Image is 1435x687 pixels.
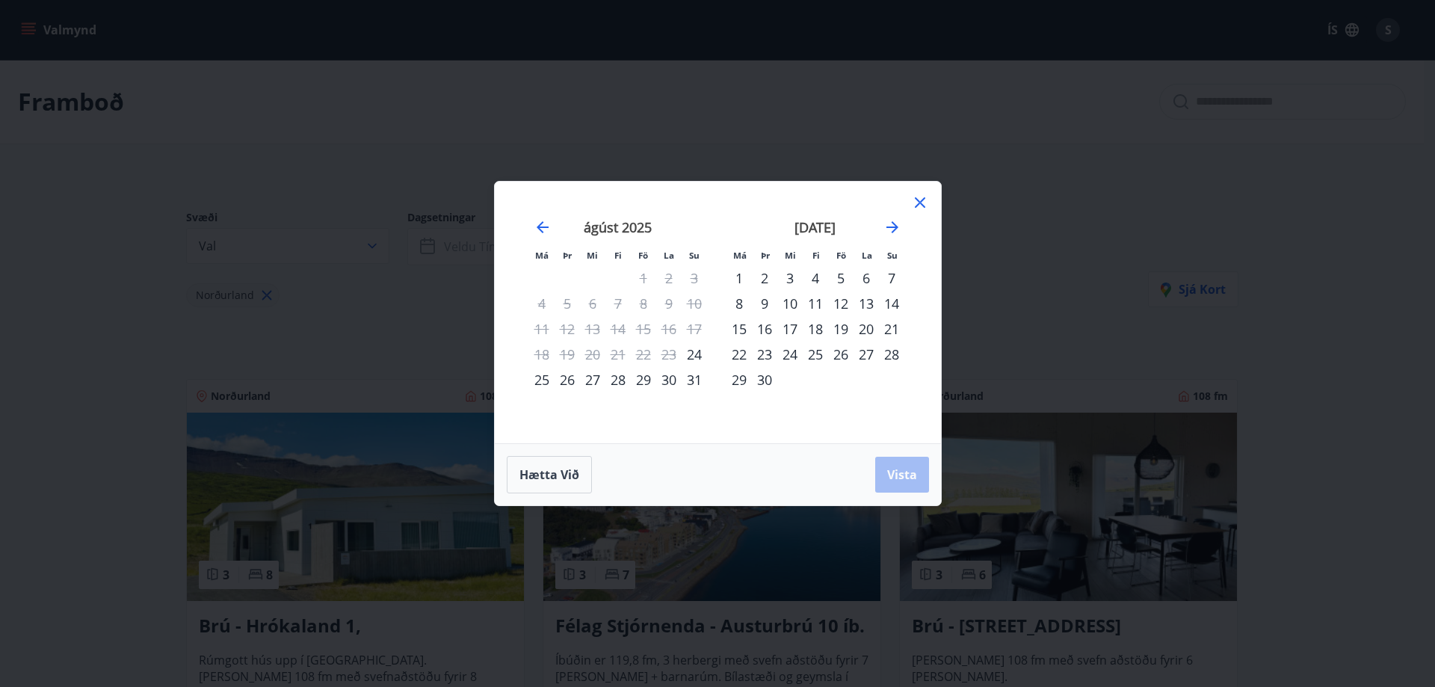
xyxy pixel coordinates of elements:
td: Choose þriðjudagur, 9. september 2025 as your check-in date. It’s available. [752,291,777,316]
div: 8 [726,291,752,316]
div: 11 [803,291,828,316]
div: 19 [828,316,854,342]
small: Fö [836,250,846,261]
div: 18 [803,316,828,342]
div: 29 [726,367,752,392]
div: 26 [828,342,854,367]
td: Choose laugardagur, 20. september 2025 as your check-in date. It’s available. [854,316,879,342]
small: Má [535,250,549,261]
td: Not available. laugardagur, 23. ágúst 2025 [656,342,682,367]
div: 10 [777,291,803,316]
td: Choose miðvikudagur, 27. ágúst 2025 as your check-in date. It’s available. [580,367,605,392]
div: 24 [777,342,803,367]
td: Not available. sunnudagur, 10. ágúst 2025 [682,291,707,316]
small: Má [733,250,747,261]
div: 31 [682,367,707,392]
td: Choose laugardagur, 13. september 2025 as your check-in date. It’s available. [854,291,879,316]
td: Choose föstudagur, 12. september 2025 as your check-in date. It’s available. [828,291,854,316]
td: Not available. mánudagur, 4. ágúst 2025 [529,291,555,316]
td: Choose þriðjudagur, 2. september 2025 as your check-in date. It’s available. [752,265,777,291]
td: Not available. þriðjudagur, 19. ágúst 2025 [555,342,580,367]
td: Choose föstudagur, 29. ágúst 2025 as your check-in date. It’s available. [631,367,656,392]
div: 29 [631,367,656,392]
div: 24 [682,342,707,367]
td: Not available. sunnudagur, 3. ágúst 2025 [682,265,707,291]
td: Not available. fimmtudagur, 14. ágúst 2025 [605,316,631,342]
td: Not available. föstudagur, 22. ágúst 2025 [631,342,656,367]
td: Choose mánudagur, 1. september 2025 as your check-in date. It’s available. [726,265,752,291]
small: Su [689,250,700,261]
td: Choose þriðjudagur, 26. ágúst 2025 as your check-in date. It’s available. [555,367,580,392]
div: 22 [726,342,752,367]
div: 2 [752,265,777,291]
td: Choose fimmtudagur, 11. september 2025 as your check-in date. It’s available. [803,291,828,316]
td: Choose laugardagur, 27. september 2025 as your check-in date. It’s available. [854,342,879,367]
div: 17 [777,316,803,342]
span: Hætta við [519,466,579,483]
td: Choose sunnudagur, 14. september 2025 as your check-in date. It’s available. [879,291,904,316]
div: 21 [879,316,904,342]
div: 16 [752,316,777,342]
div: 20 [854,316,879,342]
strong: [DATE] [794,218,836,236]
div: 13 [854,291,879,316]
small: Fi [812,250,820,261]
small: La [862,250,872,261]
td: Not available. föstudagur, 15. ágúst 2025 [631,316,656,342]
td: Choose miðvikudagur, 3. september 2025 as your check-in date. It’s available. [777,265,803,291]
div: 28 [879,342,904,367]
div: 23 [752,342,777,367]
small: Mi [587,250,598,261]
td: Choose miðvikudagur, 24. september 2025 as your check-in date. It’s available. [777,342,803,367]
td: Choose fimmtudagur, 4. september 2025 as your check-in date. It’s available. [803,265,828,291]
td: Choose föstudagur, 26. september 2025 as your check-in date. It’s available. [828,342,854,367]
div: Move forward to switch to the next month. [883,218,901,236]
td: Choose miðvikudagur, 17. september 2025 as your check-in date. It’s available. [777,316,803,342]
div: Move backward to switch to the previous month. [534,218,552,236]
td: Choose föstudagur, 19. september 2025 as your check-in date. It’s available. [828,316,854,342]
td: Not available. þriðjudagur, 12. ágúst 2025 [555,316,580,342]
td: Choose laugardagur, 30. ágúst 2025 as your check-in date. It’s available. [656,367,682,392]
td: Not available. miðvikudagur, 6. ágúst 2025 [580,291,605,316]
small: Þr [761,250,770,261]
td: Choose laugardagur, 6. september 2025 as your check-in date. It’s available. [854,265,879,291]
small: Su [887,250,898,261]
div: 6 [854,265,879,291]
td: Choose þriðjudagur, 16. september 2025 as your check-in date. It’s available. [752,316,777,342]
td: Choose fimmtudagur, 18. september 2025 as your check-in date. It’s available. [803,316,828,342]
div: 30 [656,367,682,392]
button: Hætta við [507,456,592,493]
div: 26 [555,367,580,392]
td: Choose mánudagur, 25. ágúst 2025 as your check-in date. It’s available. [529,367,555,392]
td: Not available. sunnudagur, 17. ágúst 2025 [682,316,707,342]
td: Not available. þriðjudagur, 5. ágúst 2025 [555,291,580,316]
strong: ágúst 2025 [584,218,652,236]
small: Fi [614,250,622,261]
small: Mi [785,250,796,261]
div: 15 [726,316,752,342]
div: 27 [854,342,879,367]
div: 27 [580,367,605,392]
div: 25 [529,367,555,392]
div: 1 [726,265,752,291]
div: 9 [752,291,777,316]
div: 4 [803,265,828,291]
small: La [664,250,674,261]
td: Not available. fimmtudagur, 21. ágúst 2025 [605,342,631,367]
div: 25 [803,342,828,367]
small: Þr [563,250,572,261]
td: Not available. laugardagur, 16. ágúst 2025 [656,316,682,342]
td: Choose sunnudagur, 24. ágúst 2025 as your check-in date. It’s available. [682,342,707,367]
div: 30 [752,367,777,392]
div: Calendar [513,200,923,425]
td: Not available. fimmtudagur, 7. ágúst 2025 [605,291,631,316]
td: Choose sunnudagur, 28. september 2025 as your check-in date. It’s available. [879,342,904,367]
td: Not available. föstudagur, 8. ágúst 2025 [631,291,656,316]
td: Not available. laugardagur, 2. ágúst 2025 [656,265,682,291]
td: Not available. föstudagur, 1. ágúst 2025 [631,265,656,291]
div: 14 [879,291,904,316]
td: Choose sunnudagur, 7. september 2025 as your check-in date. It’s available. [879,265,904,291]
td: Choose þriðjudagur, 30. september 2025 as your check-in date. It’s available. [752,367,777,392]
td: Choose mánudagur, 29. september 2025 as your check-in date. It’s available. [726,367,752,392]
td: Choose fimmtudagur, 25. september 2025 as your check-in date. It’s available. [803,342,828,367]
